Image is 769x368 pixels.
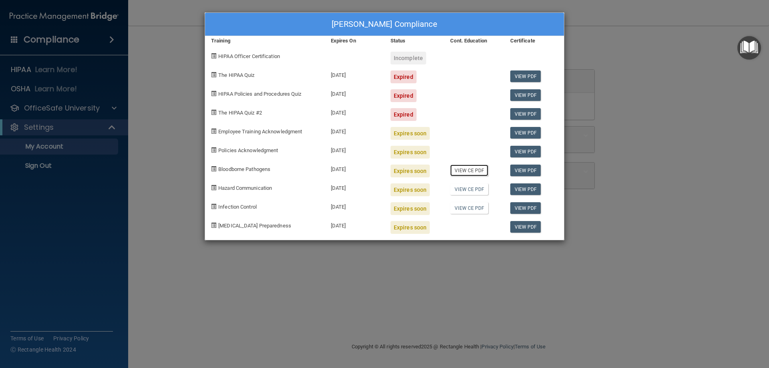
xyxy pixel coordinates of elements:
[510,146,541,157] a: View PDF
[325,36,384,46] div: Expires On
[218,53,280,59] span: HIPAA Officer Certification
[444,36,504,46] div: Cont. Education
[450,165,488,176] a: View CE PDF
[391,183,430,196] div: Expires soon
[450,183,488,195] a: View CE PDF
[218,91,301,97] span: HIPAA Policies and Procedures Quiz
[630,311,759,343] iframe: Drift Widget Chat Controller
[510,70,541,82] a: View PDF
[737,36,761,60] button: Open Resource Center
[218,110,262,116] span: The HIPAA Quiz #2
[391,127,430,140] div: Expires soon
[205,36,325,46] div: Training
[325,196,384,215] div: [DATE]
[510,165,541,176] a: View PDF
[510,221,541,233] a: View PDF
[391,165,430,177] div: Expires soon
[391,202,430,215] div: Expires soon
[325,102,384,121] div: [DATE]
[218,166,270,172] span: Bloodborne Pathogens
[510,202,541,214] a: View PDF
[325,215,384,234] div: [DATE]
[510,108,541,120] a: View PDF
[325,83,384,102] div: [DATE]
[325,121,384,140] div: [DATE]
[391,146,430,159] div: Expires soon
[510,127,541,139] a: View PDF
[391,89,417,102] div: Expired
[450,202,488,214] a: View CE PDF
[325,140,384,159] div: [DATE]
[218,129,302,135] span: Employee Training Acknowledgment
[504,36,564,46] div: Certificate
[218,147,278,153] span: Policies Acknowledgment
[218,185,272,191] span: Hazard Communication
[384,36,444,46] div: Status
[325,159,384,177] div: [DATE]
[218,223,291,229] span: [MEDICAL_DATA] Preparedness
[325,64,384,83] div: [DATE]
[391,70,417,83] div: Expired
[510,89,541,101] a: View PDF
[391,108,417,121] div: Expired
[218,204,257,210] span: Infection Control
[391,52,426,64] div: Incomplete
[218,72,254,78] span: The HIPAA Quiz
[510,183,541,195] a: View PDF
[325,177,384,196] div: [DATE]
[391,221,430,234] div: Expires soon
[205,13,564,36] div: [PERSON_NAME] Compliance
